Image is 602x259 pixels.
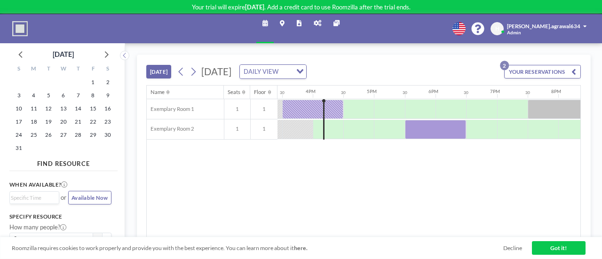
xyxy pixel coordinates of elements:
span: 1 [224,126,250,132]
a: Decline [503,244,522,251]
span: Friday, August 29, 2025 [87,128,100,141]
div: M [26,63,41,76]
span: Monday, August 18, 2025 [27,115,40,128]
span: 1 [224,106,250,112]
img: organization-logo [12,21,28,37]
div: 4PM [306,88,316,94]
button: + [102,233,111,246]
span: H [495,25,499,32]
span: Admin [507,30,521,35]
div: Seats [228,89,240,95]
span: Friday, August 1, 2025 [87,76,100,89]
span: Saturday, August 16, 2025 [101,102,114,115]
span: Tuesday, August 26, 2025 [42,128,55,141]
input: Search for option [281,67,291,77]
a: here. [294,244,308,251]
span: Wednesday, August 13, 2025 [57,102,70,115]
span: Thursday, August 21, 2025 [71,115,85,128]
button: YOUR RESERVATIONS2 [504,65,581,78]
div: 30 [525,90,530,95]
button: Available Now [68,191,111,204]
span: Sunday, August 31, 2025 [12,141,25,155]
div: 30 [341,90,346,95]
span: Saturday, August 9, 2025 [101,89,114,102]
div: 6PM [428,88,438,94]
label: How many people? [9,223,66,231]
span: Wednesday, August 20, 2025 [57,115,70,128]
span: Wednesday, August 6, 2025 [57,89,70,102]
div: T [71,63,85,76]
span: Monday, August 4, 2025 [27,89,40,102]
span: Sunday, August 24, 2025 [12,128,25,141]
div: S [12,63,26,76]
div: T [41,63,56,76]
div: F [86,63,100,76]
div: Search for option [10,192,59,204]
div: 8PM [551,88,561,94]
div: 30 [403,90,407,95]
h4: FIND RESOURCE [9,157,118,168]
span: Roomzilla requires cookies to work properly and provide you with the best experience. You can lea... [12,244,503,251]
input: Search for option [11,194,54,202]
span: Monday, August 25, 2025 [27,128,40,141]
span: Tuesday, August 19, 2025 [42,115,55,128]
span: DAILY VIEW [242,67,280,77]
span: Saturday, August 30, 2025 [101,128,114,141]
span: Thursday, August 28, 2025 [71,128,85,141]
div: [DATE] [53,48,74,61]
div: Name [150,89,165,95]
div: 30 [464,90,468,95]
a: Got it! [532,241,586,254]
span: [PERSON_NAME].agrawal634 [507,23,580,29]
span: Exemplary Room 1 [147,106,194,112]
b: [DATE] [245,3,264,11]
span: Sunday, August 17, 2025 [12,115,25,128]
span: Tuesday, August 5, 2025 [42,89,55,102]
span: 1 [251,126,277,132]
div: 30 [280,90,285,95]
span: Sunday, August 10, 2025 [12,102,25,115]
span: or [61,194,66,201]
span: Thursday, August 14, 2025 [71,102,85,115]
button: [DATE] [146,65,171,78]
span: Exemplary Room 2 [147,126,194,132]
div: 5PM [367,88,377,94]
span: 1 [251,106,277,112]
div: S [100,63,115,76]
span: Wednesday, August 27, 2025 [57,128,70,141]
p: 2 [500,61,509,71]
span: Thursday, August 7, 2025 [71,89,85,102]
h3: Specify resource [9,213,111,220]
span: Available Now [71,195,108,201]
div: W [56,63,71,76]
div: Floor [254,89,266,95]
span: Sunday, August 3, 2025 [12,89,25,102]
span: [DATE] [201,66,231,77]
span: Friday, August 22, 2025 [87,115,100,128]
span: Saturday, August 23, 2025 [101,115,114,128]
span: Monday, August 11, 2025 [27,102,40,115]
button: - [93,233,103,246]
span: Friday, August 15, 2025 [87,102,100,115]
span: Friday, August 8, 2025 [87,89,100,102]
span: Tuesday, August 12, 2025 [42,102,55,115]
div: 7PM [490,88,500,94]
div: Search for option [240,65,306,79]
span: Saturday, August 2, 2025 [101,76,114,89]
